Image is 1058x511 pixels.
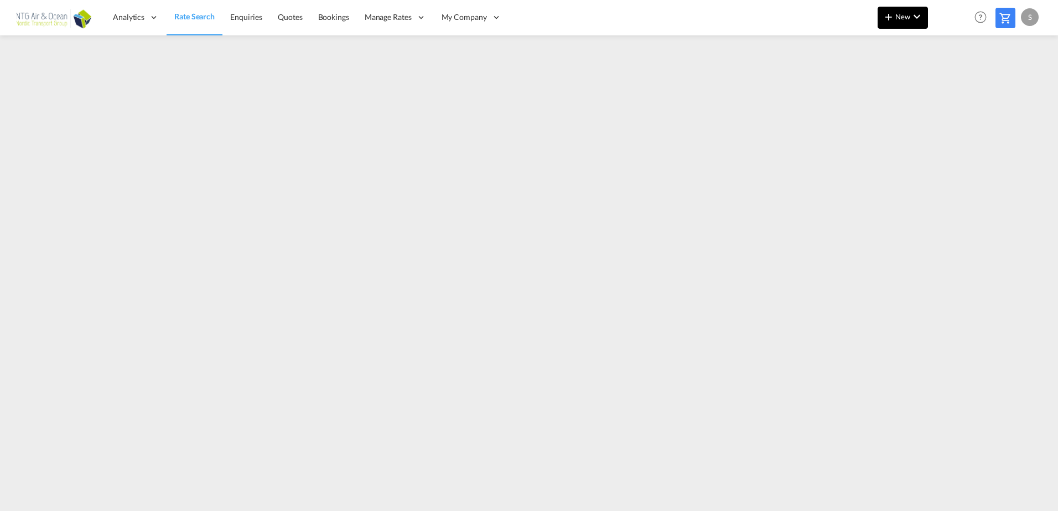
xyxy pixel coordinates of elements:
span: Analytics [113,12,144,23]
span: Enquiries [230,12,262,22]
md-icon: icon-chevron-down [910,10,924,23]
span: Bookings [318,12,349,22]
button: icon-plus 400-fgNewicon-chevron-down [878,7,928,29]
span: New [882,12,924,21]
div: Help [971,8,995,28]
span: Help [971,8,990,27]
md-icon: icon-plus 400-fg [882,10,895,23]
div: S [1021,8,1039,26]
img: c10840d0ab7511ecb0716db42be36143.png [17,5,91,30]
span: My Company [442,12,487,23]
span: Quotes [278,12,302,22]
span: Rate Search [174,12,215,21]
span: Manage Rates [365,12,412,23]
